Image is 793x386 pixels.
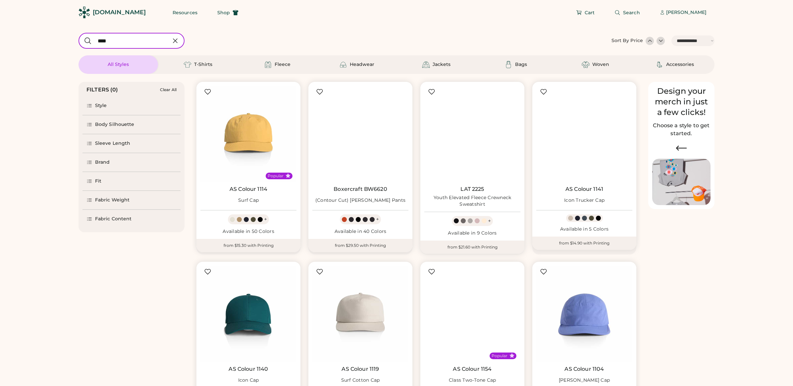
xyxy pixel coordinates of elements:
[611,37,643,44] div: Sort By Price
[582,61,590,69] img: Woven Icon
[308,239,412,252] div: from $29.50 with Printing
[79,7,90,18] img: Rendered Logo - Screens
[312,228,408,235] div: Available in 40 Colors
[536,86,632,182] img: AS Colour 1141 Icon Trucker Cap
[565,186,603,193] a: AS Colour 1141
[666,9,707,16] div: [PERSON_NAME]
[264,61,272,69] img: Fleece Icon
[160,87,177,92] div: Clear All
[424,266,520,362] img: AS Colour 1154 Class Two-Tone Cap
[95,178,101,185] div: Fit
[184,61,191,69] img: T-Shirts Icon
[488,217,491,225] div: +
[341,377,380,384] div: Surf Cotton Cap
[238,377,259,384] div: Icon Cap
[376,216,379,223] div: +
[194,61,212,68] div: T-Shirts
[165,6,205,19] button: Resources
[312,266,408,362] img: AS Colour 1119 Surf Cotton Cap
[559,377,610,384] div: [PERSON_NAME] Cap
[209,6,246,19] button: Shop
[312,86,408,182] img: Boxercraft BW6620 (Contour Cut) Haley Flannel Pants
[623,10,640,15] span: Search
[592,61,609,68] div: Woven
[453,366,492,372] a: AS Colour 1154
[264,216,267,223] div: +
[656,61,663,69] img: Accessories Icon
[568,6,603,19] button: Cart
[666,61,694,68] div: Accessories
[564,366,604,372] a: AS Colour 1104
[230,186,267,193] a: AS Colour 1114
[515,61,527,68] div: Bags
[200,228,296,235] div: Available in 50 Colors
[342,366,379,372] a: AS Colour 1119
[339,61,347,69] img: Headwear Icon
[95,121,134,128] div: Body Silhouette
[460,186,484,193] a: LAT 2225
[585,10,595,15] span: Cart
[504,61,512,69] img: Bags Icon
[275,61,291,68] div: Fleece
[509,353,514,358] button: Popular Style
[286,173,291,178] button: Popular Style
[564,197,605,204] div: Icon Trucker Cap
[334,186,387,193] a: Boxercraft BW6620
[424,230,520,237] div: Available in 9 Colors
[492,353,507,358] div: Popular
[108,61,129,68] div: All Styles
[93,8,146,17] div: [DOMAIN_NAME]
[95,159,110,166] div: Brand
[95,216,132,222] div: Fabric Content
[433,61,450,68] div: Jackets
[196,239,300,252] div: from $15.30 with Printing
[424,86,520,182] img: LAT 2225 Youth Elevated Fleece Crewneck Sweatshirt
[200,86,296,182] img: AS Colour 1114 Surf Cap
[532,237,636,250] div: from $14.90 with Printing
[268,173,284,179] div: Popular
[217,10,230,15] span: Shop
[95,197,130,203] div: Fabric Weight
[229,366,268,372] a: AS Colour 1140
[238,197,259,204] div: Surf Cap
[200,266,296,362] img: AS Colour 1140 Icon Cap
[95,140,130,147] div: Sleeve Length
[536,266,632,362] img: AS Colour 1104 Finn Nylon Cap
[652,86,711,118] div: Design your merch in just a few clicks!
[652,122,711,138] h2: Choose a style to get started.
[424,194,520,208] div: Youth Elevated Fleece Crewneck Sweatshirt
[315,197,405,204] div: (Contour Cut) [PERSON_NAME] Pants
[536,226,632,233] div: Available in 5 Colors
[420,241,524,254] div: from $21.60 with Printing
[422,61,430,69] img: Jackets Icon
[607,6,648,19] button: Search
[350,61,374,68] div: Headwear
[86,86,118,94] div: FILTERS (0)
[95,102,107,109] div: Style
[652,159,711,205] img: Image of Lisa Congdon Eye Print on T-Shirt and Hat
[449,377,496,384] div: Class Two-Tone Cap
